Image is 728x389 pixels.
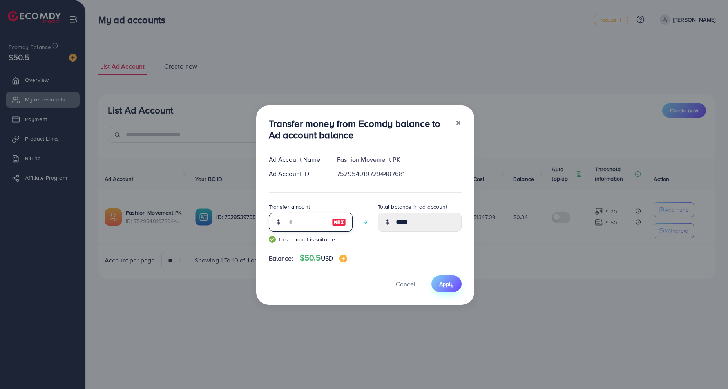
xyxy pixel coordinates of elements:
button: Cancel [386,275,425,292]
iframe: Chat [695,354,722,383]
div: Ad Account Name [263,155,331,164]
span: Cancel [396,280,415,288]
label: Total balance in ad account [378,203,447,211]
button: Apply [431,275,462,292]
small: This amount is suitable [269,235,353,243]
div: Ad Account ID [263,169,331,178]
span: Apply [439,280,454,288]
img: image [339,255,347,262]
h4: $50.5 [300,253,347,263]
h3: Transfer money from Ecomdy balance to Ad account balance [269,118,449,141]
img: guide [269,236,276,243]
div: 7529540197294407681 [331,169,467,178]
span: Balance: [269,254,293,263]
span: USD [321,254,333,262]
div: Fashion Movement PK [331,155,467,164]
label: Transfer amount [269,203,310,211]
img: image [332,217,346,227]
